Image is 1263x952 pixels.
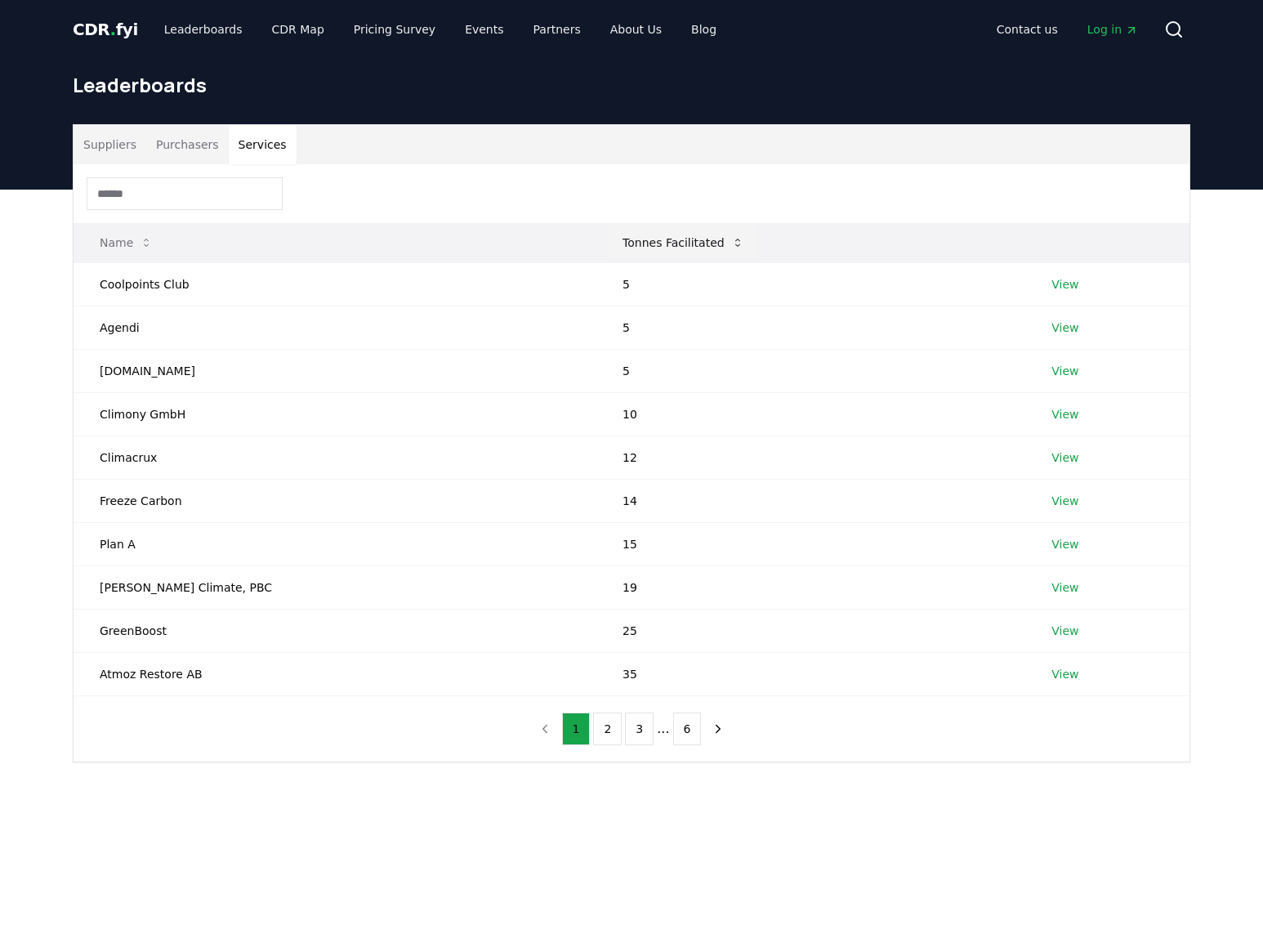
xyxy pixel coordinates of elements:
[74,652,596,695] td: Atmoz Restore AB
[673,713,702,745] button: 6
[1051,579,1078,596] a: View
[74,609,596,652] td: GreenBoost
[562,713,591,745] button: 1
[678,15,730,44] a: Blog
[73,72,1190,98] h1: Leaderboards
[1051,363,1078,379] a: View
[596,609,1025,652] td: 25
[74,436,596,479] td: Climacrux
[596,306,1025,349] td: 5
[1051,493,1078,509] a: View
[596,565,1025,609] td: 19
[452,15,516,44] a: Events
[520,15,594,44] a: Partners
[74,306,596,349] td: Agendi
[74,262,596,306] td: Coolpoints Club
[704,713,732,745] button: next page
[596,392,1025,436] td: 10
[596,436,1025,479] td: 12
[984,15,1151,44] nav: Main
[73,18,138,41] a: CDR.fyi
[1051,276,1078,293] a: View
[1051,666,1078,682] a: View
[984,15,1071,44] a: Contact us
[657,719,669,739] li: ...
[596,652,1025,695] td: 35
[1051,320,1078,336] a: View
[110,20,116,39] span: .
[151,15,256,44] a: Leaderboards
[341,15,449,44] a: Pricing Survey
[74,125,146,164] button: Suppliers
[609,226,757,259] button: Tonnes Facilitated
[596,349,1025,392] td: 5
[74,522,596,565] td: Plan A
[229,125,297,164] button: Services
[74,349,596,392] td: [DOMAIN_NAME]
[625,713,654,745] button: 3
[1051,623,1078,639] a: View
[1051,449,1078,466] a: View
[1087,21,1138,38] span: Log in
[596,479,1025,522] td: 14
[259,15,337,44] a: CDR Map
[146,125,229,164] button: Purchasers
[73,20,138,39] span: CDR fyi
[74,565,596,609] td: [PERSON_NAME] Climate, PBC
[1051,406,1078,422] a: View
[597,15,675,44] a: About Us
[87,226,166,259] button: Name
[1051,536,1078,552] a: View
[596,522,1025,565] td: 15
[151,15,730,44] nav: Main
[74,479,596,522] td: Freeze Carbon
[593,713,622,745] button: 2
[1074,15,1151,44] a: Log in
[74,392,596,436] td: Climony GmbH
[596,262,1025,306] td: 5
